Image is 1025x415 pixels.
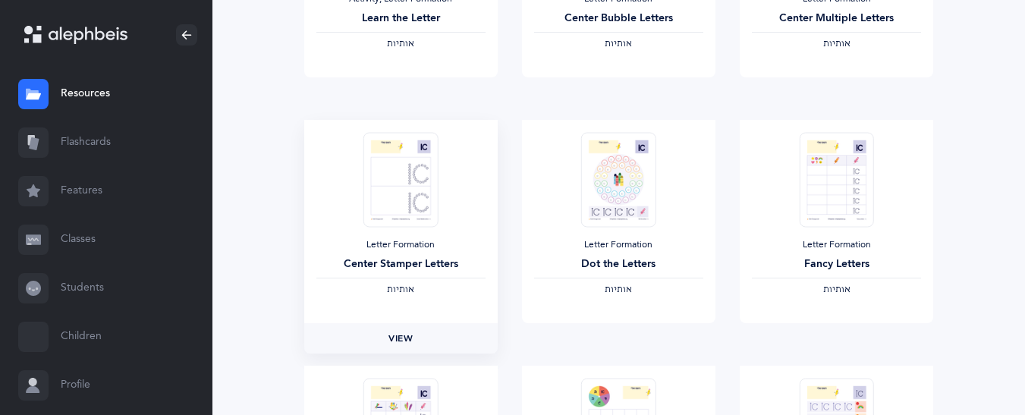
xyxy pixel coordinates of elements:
[752,11,921,27] div: Center Multiple Letters
[800,132,874,227] img: Fancy_letters__-Script_thumbnail_1658974392.png
[534,11,703,27] div: Center Bubble Letters
[823,284,850,294] span: ‫אותיות‬
[388,332,413,345] span: View
[752,239,921,251] div: Letter Formation
[823,38,850,49] span: ‫אותיות‬
[304,323,498,354] a: View
[605,38,632,49] span: ‫אותיות‬
[534,239,703,251] div: Letter Formation
[316,239,486,251] div: Letter Formation
[387,284,414,294] span: ‫אותיות‬
[534,256,703,272] div: Dot the Letters
[363,132,438,227] img: Center_Stamper_Letters__-Script_thumbnail_1658974795.png
[387,38,414,49] span: ‫אותיות‬
[605,284,632,294] span: ‫אותיות‬
[752,256,921,272] div: Fancy Letters
[316,256,486,272] div: Center Stamper Letters
[316,11,486,27] div: Learn the Letter
[581,132,656,227] img: Dot_the_letters__-Script_thumbnail_1658974356.png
